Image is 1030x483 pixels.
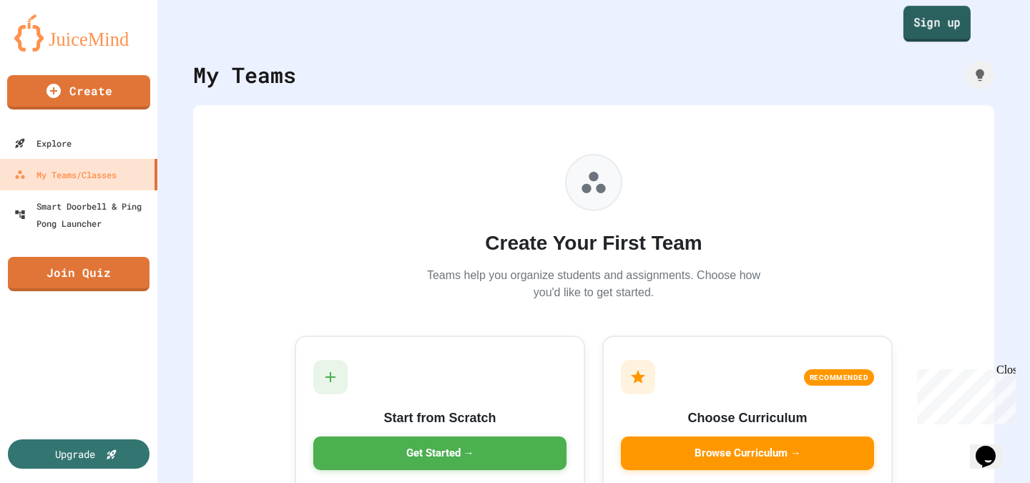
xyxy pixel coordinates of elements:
div: Get Started → [313,436,566,470]
div: How it works [966,61,994,89]
div: Upgrade [55,447,95,462]
h2: Create Your First Team [422,228,765,258]
iframe: chat widget [911,364,1016,424]
div: Smart Doorbell & Ping Pong Launcher [14,197,152,232]
div: Explore [14,135,72,152]
a: Join Quiz [8,257,149,291]
h3: Choose Curriculum [621,409,874,428]
div: My Teams [193,59,296,91]
p: Teams help you organize students and assignments. Choose how you'd like to get started. [422,267,765,301]
div: Browse Curriculum → [621,436,874,470]
div: My Teams/Classes [14,166,117,183]
img: logo-orange.svg [14,14,143,52]
div: RECOMMENDED [804,369,875,386]
a: Sign up [903,6,971,42]
div: Chat with us now!Close [6,6,99,91]
iframe: chat widget [970,426,1016,469]
h3: Start from Scratch [313,409,566,428]
a: Create [7,75,150,109]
